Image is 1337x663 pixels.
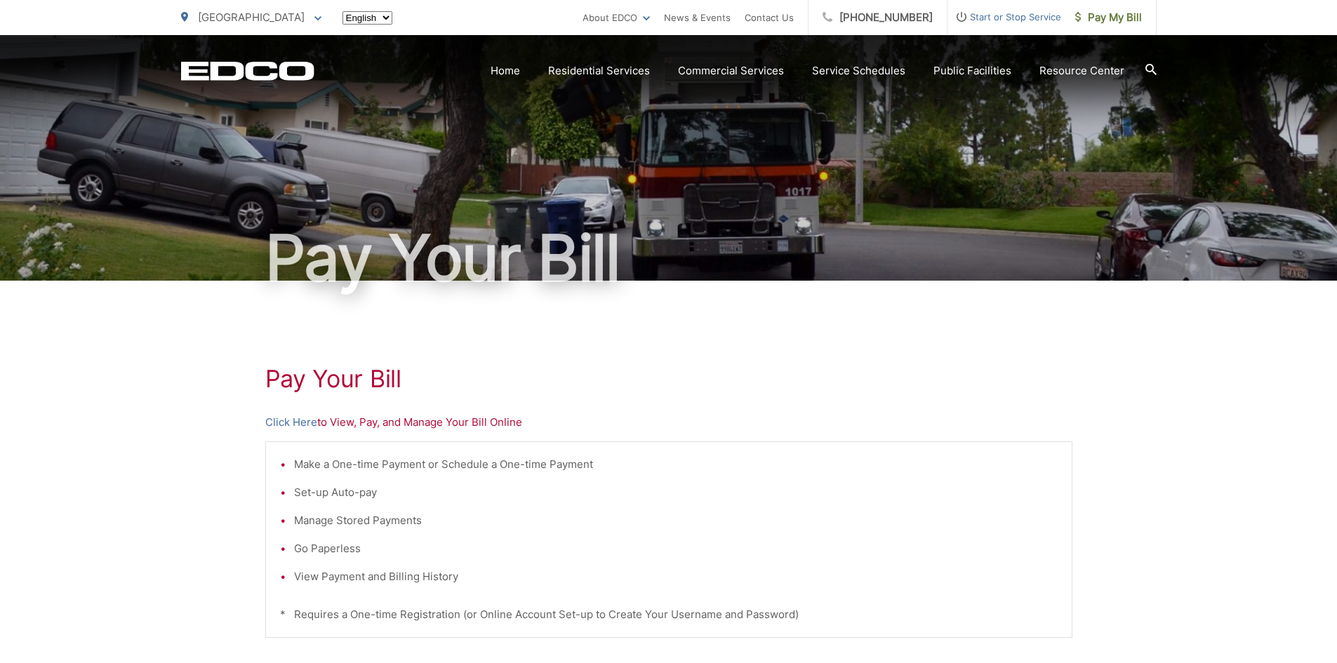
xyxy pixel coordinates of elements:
[491,62,520,79] a: Home
[294,568,1058,585] li: View Payment and Billing History
[280,606,1058,623] p: * Requires a One-time Registration (or Online Account Set-up to Create Your Username and Password)
[664,9,731,26] a: News & Events
[181,223,1157,293] h1: Pay Your Bill
[265,414,1072,431] p: to View, Pay, and Manage Your Bill Online
[265,414,317,431] a: Click Here
[294,456,1058,473] li: Make a One-time Payment or Schedule a One-time Payment
[548,62,650,79] a: Residential Services
[812,62,905,79] a: Service Schedules
[342,11,392,25] select: Select a language
[294,512,1058,529] li: Manage Stored Payments
[1075,9,1142,26] span: Pay My Bill
[745,9,794,26] a: Contact Us
[198,11,305,24] span: [GEOGRAPHIC_DATA]
[1039,62,1124,79] a: Resource Center
[265,365,1072,393] h1: Pay Your Bill
[294,484,1058,501] li: Set-up Auto-pay
[583,9,650,26] a: About EDCO
[933,62,1011,79] a: Public Facilities
[294,540,1058,557] li: Go Paperless
[678,62,784,79] a: Commercial Services
[181,61,314,81] a: EDCD logo. Return to the homepage.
